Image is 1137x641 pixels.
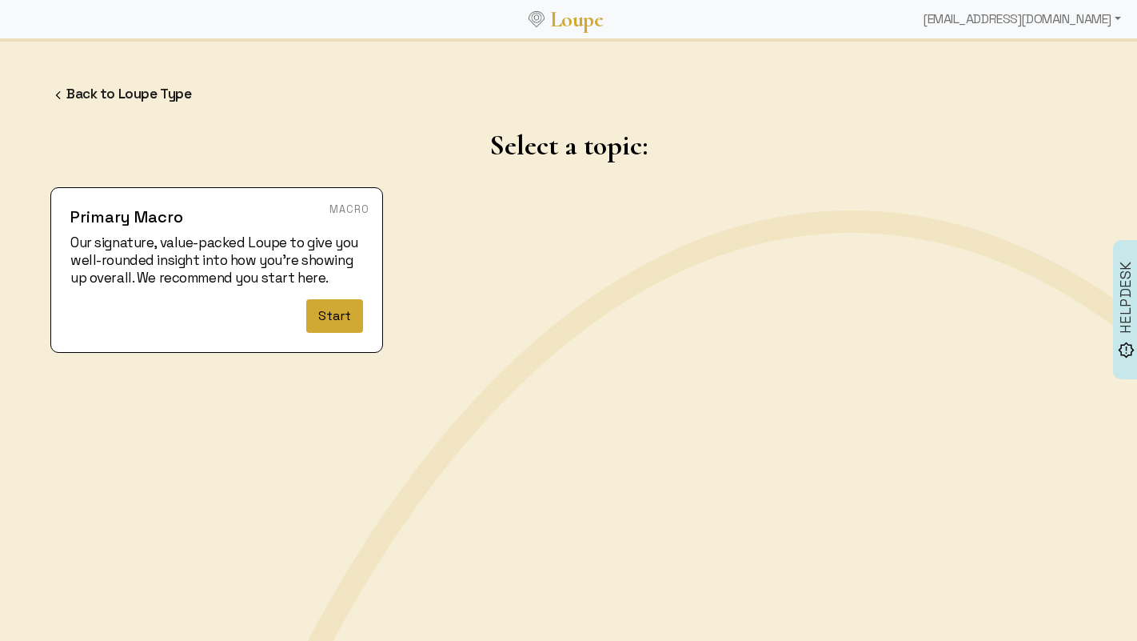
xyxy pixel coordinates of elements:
[50,87,66,103] img: FFFF
[1118,341,1135,358] img: brightness_alert_FILL0_wght500_GRAD0_ops.svg
[545,5,608,34] a: Loupe
[66,85,191,102] a: Back to Loupe Type
[916,3,1127,35] div: [EMAIL_ADDRESS][DOMAIN_NAME]
[70,207,363,227] h4: Primary Macro
[306,299,363,333] button: Start
[329,201,369,218] div: Macro
[529,11,545,27] img: Loupe Logo
[50,129,1087,162] h1: Select a topic:
[70,234,363,286] p: Our signature, value-packed Loupe to give you well-rounded insight into how you’re showing up ove...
